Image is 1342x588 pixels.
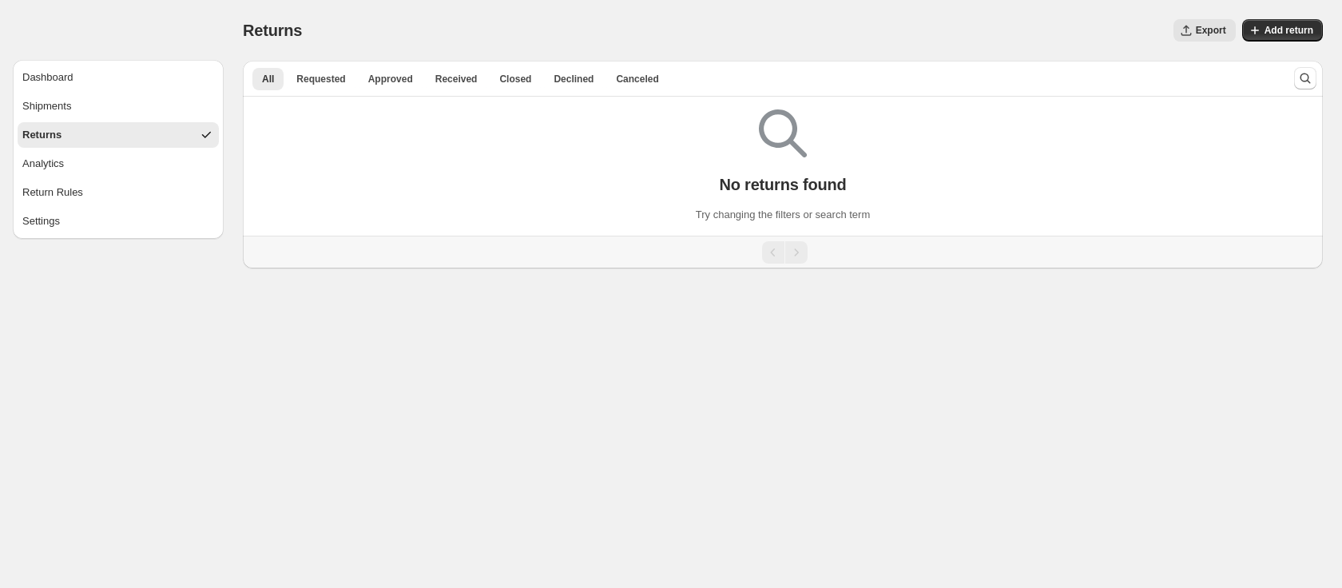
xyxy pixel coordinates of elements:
button: Add return [1242,19,1323,42]
span: Received [435,73,478,85]
span: Approved [368,73,413,85]
div: Return Rules [22,185,83,201]
span: Canceled [616,73,658,85]
div: Settings [22,213,60,229]
button: Dashboard [18,65,219,90]
span: All [262,73,274,85]
span: Returns [243,22,302,39]
nav: Pagination [243,236,1323,268]
span: Export [1196,24,1226,37]
div: Dashboard [22,70,73,85]
span: Add return [1265,24,1313,37]
div: Returns [22,127,62,143]
span: Declined [554,73,594,85]
button: Export [1173,19,1236,42]
img: Empty search results [759,109,807,157]
span: Requested [296,73,345,85]
button: Shipments [18,93,219,119]
button: Search and filter results [1294,67,1316,89]
p: Try changing the filters or search term [696,207,870,223]
span: Closed [499,73,531,85]
div: Shipments [22,98,71,114]
button: Settings [18,209,219,234]
p: No returns found [719,175,846,194]
div: Analytics [22,156,64,172]
button: Analytics [18,151,219,177]
button: Return Rules [18,180,219,205]
button: Returns [18,122,219,148]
